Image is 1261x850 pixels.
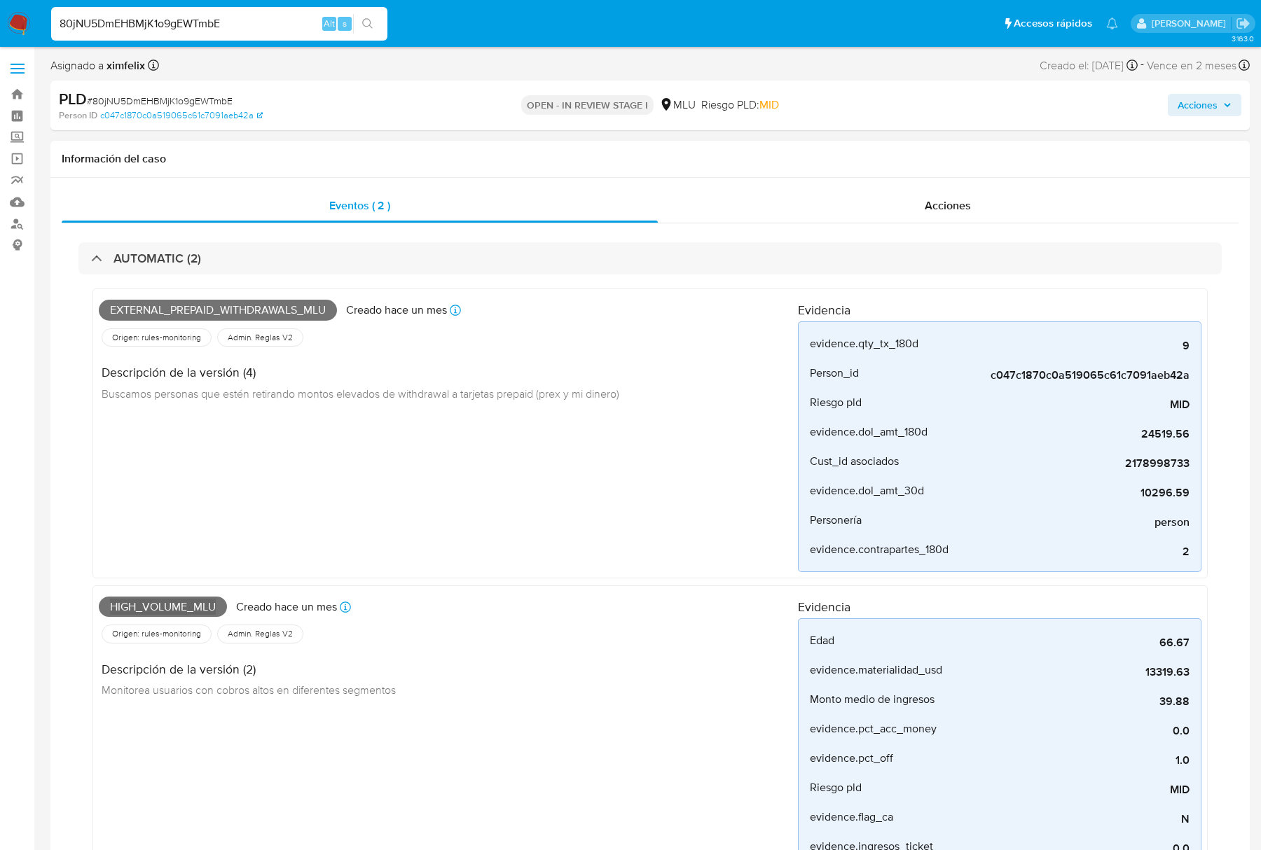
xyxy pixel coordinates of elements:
h4: Descripción de la versión (4) [102,365,619,380]
span: MID [759,97,779,113]
h4: Descripción de la versión (2) [102,662,396,677]
b: ximfelix [104,57,145,74]
span: Monitorea usuarios con cobros altos en diferentes segmentos [102,682,396,697]
span: - [1141,56,1144,75]
p: Creado hace un mes [346,302,447,318]
h1: Información del caso [62,152,1239,166]
span: Asignado a [50,58,145,74]
span: Admin. Reglas V2 [226,332,294,343]
span: Alt [324,17,335,30]
p: ximena.felix@mercadolibre.com [1152,17,1231,30]
span: Admin. Reglas V2 [226,628,294,639]
a: Notificaciones [1106,18,1118,29]
a: c047c1870c0a519065c61c7091aeb42a [100,109,263,122]
h3: AUTOMATIC (2) [113,251,201,266]
b: PLD [59,88,87,110]
span: Vence en 2 meses [1147,58,1236,74]
a: Salir [1236,16,1250,31]
span: Origen: rules-monitoring [111,628,202,639]
span: Origen: rules-monitoring [111,332,202,343]
span: # 80jNU5DmEHBMjK1o9gEWTmbE [87,94,233,108]
div: Creado el: [DATE] [1040,56,1138,75]
div: AUTOMATIC (2) [78,242,1222,274]
span: Acciones [925,197,971,214]
span: High_volume_mlu [99,597,227,618]
span: Accesos rápidos [1014,16,1092,31]
button: search-icon [353,14,382,34]
span: s [343,17,347,30]
b: Person ID [59,109,97,122]
p: Creado hace un mes [236,599,337,615]
span: External_prepaid_withdrawals_mlu [99,300,337,321]
span: Eventos ( 2 ) [329,197,390,214]
button: Acciones [1168,94,1241,116]
input: Buscar usuario o caso... [51,15,387,33]
span: Buscamos personas que estén retirando montos elevados de withdrawal a tarjetas prepaid (prex y mi... [102,386,619,401]
div: MLU [659,97,696,113]
span: Riesgo PLD: [701,97,779,113]
p: OPEN - IN REVIEW STAGE I [521,95,654,115]
span: Acciones [1178,94,1218,116]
